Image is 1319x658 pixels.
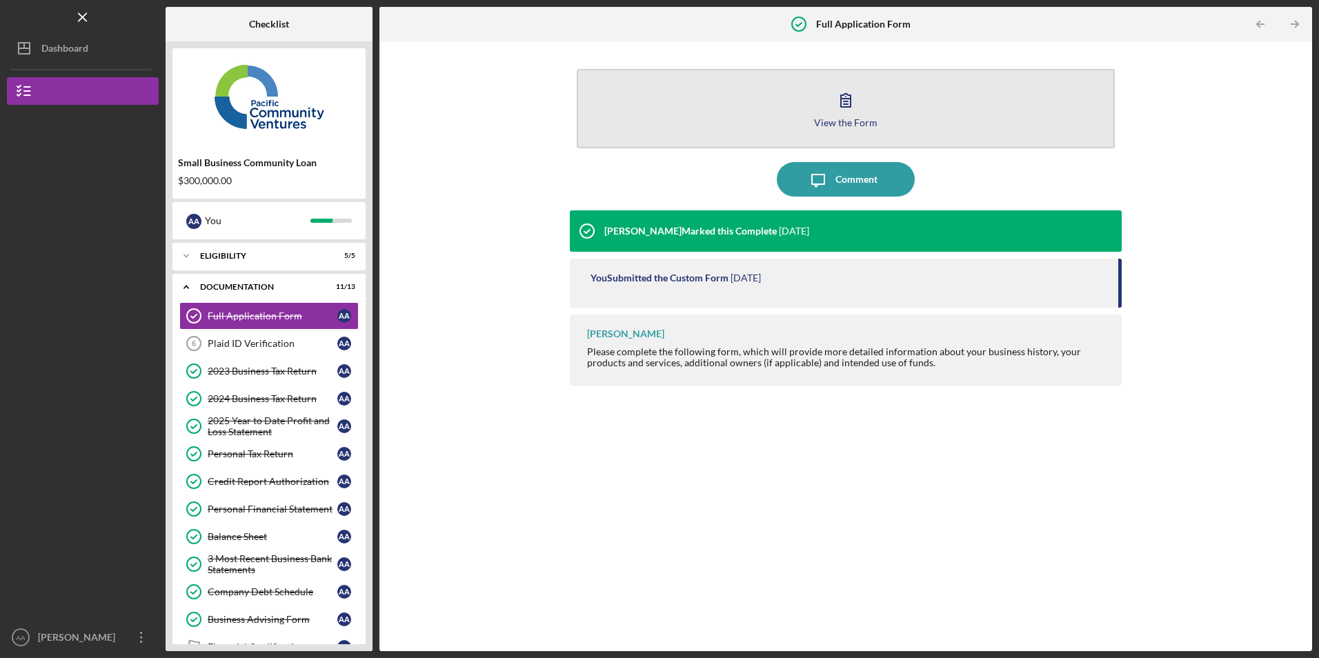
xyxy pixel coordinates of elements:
[7,34,159,62] button: Dashboard
[208,553,337,575] div: 3 Most Recent Business Bank Statements
[208,310,337,321] div: Full Application Form
[337,337,351,350] div: A A
[179,468,359,495] a: Credit Report AuthorizationAA
[179,550,359,578] a: 3 Most Recent Business Bank StatementsAA
[337,502,351,516] div: A A
[179,385,359,412] a: 2024 Business Tax ReturnAA
[179,302,359,330] a: Full Application FormAA
[179,523,359,550] a: Balance SheetAA
[179,495,359,523] a: Personal Financial StatementAA
[178,157,360,168] div: Small Business Community Loan
[337,364,351,378] div: A A
[777,162,915,197] button: Comment
[200,283,321,291] div: Documentation
[179,330,359,357] a: 6Plaid ID VerificationAA
[337,447,351,461] div: A A
[337,475,351,488] div: A A
[577,69,1114,148] button: View the Form
[208,614,337,625] div: Business Advising Form
[208,393,337,404] div: 2024 Business Tax Return
[591,272,728,283] div: You Submitted the Custom Form
[337,419,351,433] div: A A
[179,412,359,440] a: 2025 Year to Date Profit and Loss StatementAA
[208,641,337,652] div: Financial Qualification
[17,634,26,641] text: AA
[186,214,201,229] div: A A
[41,34,88,66] div: Dashboard
[200,252,321,260] div: Eligibility
[208,366,337,377] div: 2023 Business Tax Return
[604,226,777,237] div: [PERSON_NAME] Marked this Complete
[779,226,809,237] time: 2025-09-03 19:43
[192,339,196,348] tspan: 6
[179,440,359,468] a: Personal Tax ReturnAA
[179,357,359,385] a: 2023 Business Tax ReturnAA
[587,328,664,339] div: [PERSON_NAME]
[249,19,289,30] b: Checklist
[7,624,159,651] button: AA[PERSON_NAME]
[337,309,351,323] div: A A
[205,209,310,232] div: You
[179,578,359,606] a: Company Debt ScheduleAA
[337,585,351,599] div: A A
[337,612,351,626] div: A A
[330,252,355,260] div: 5 / 5
[179,606,359,633] a: Business Advising FormAA
[587,346,1107,368] div: Please complete the following form, which will provide more detailed information about your busin...
[172,55,366,138] img: Product logo
[208,586,337,597] div: Company Debt Schedule
[208,415,337,437] div: 2025 Year to Date Profit and Loss Statement
[835,162,877,197] div: Comment
[337,392,351,406] div: A A
[208,338,337,349] div: Plaid ID Verification
[731,272,761,283] time: 2025-09-03 14:03
[337,557,351,571] div: A A
[208,448,337,459] div: Personal Tax Return
[814,117,877,128] div: View the Form
[330,283,355,291] div: 11 / 13
[337,640,351,654] div: A A
[208,504,337,515] div: Personal Financial Statement
[816,19,911,30] b: Full Application Form
[34,624,124,655] div: [PERSON_NAME]
[208,476,337,487] div: Credit Report Authorization
[337,530,351,544] div: A A
[208,531,337,542] div: Balance Sheet
[178,175,360,186] div: $300,000.00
